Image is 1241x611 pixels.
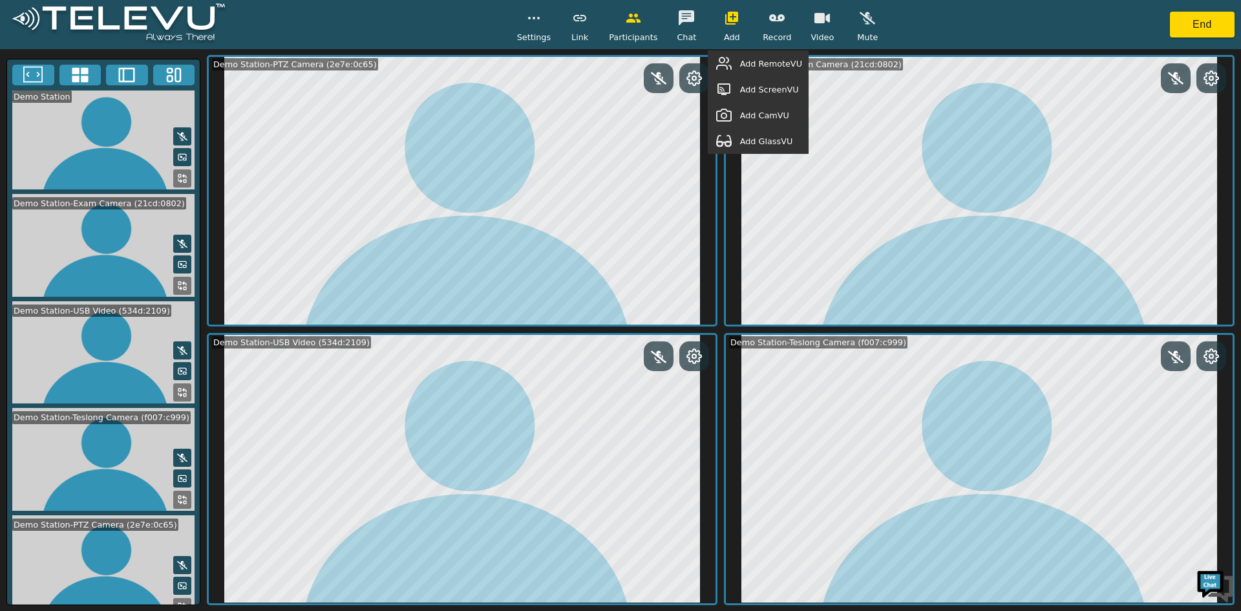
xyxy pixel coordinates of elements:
[677,31,696,43] span: Chat
[12,91,72,103] div: Demo Station
[729,58,903,70] div: Demo Station-Exam Camera (21cd:0802)
[729,336,907,348] div: Demo Station-Teslong Camera (f007:c999)
[12,519,178,531] div: Demo Station-PTZ Camera (2e7e:0c65)
[12,65,54,85] button: Fullscreen
[212,58,378,70] div: Demo Station-PTZ Camera (2e7e:0c65)
[173,148,191,166] button: Picture in Picture
[173,235,191,253] button: Mute
[153,65,195,85] button: Three Window Medium
[173,577,191,595] button: Picture in Picture
[857,31,878,43] span: Mute
[12,411,191,423] div: Demo Station-Teslong Camera (f007:c999)
[1170,12,1235,38] button: End
[212,336,371,348] div: Demo Station-USB Video (534d:2109)
[106,65,148,85] button: Two Window Medium
[173,383,191,402] button: Replace Feed
[740,58,802,70] span: Add RemoteVU
[173,255,191,273] button: Picture in Picture
[1196,566,1235,605] img: Chat Widget
[212,6,243,38] div: Minimize live chat window
[173,362,191,380] button: Picture in Picture
[740,109,789,122] span: Add CamVU
[173,127,191,145] button: Mute
[75,163,178,294] span: We're online!
[609,31,657,43] span: Participants
[571,31,588,43] span: Link
[517,31,551,43] span: Settings
[173,449,191,467] button: Mute
[740,135,793,147] span: Add GlassVU
[811,31,834,43] span: Video
[173,277,191,295] button: Replace Feed
[763,31,791,43] span: Record
[724,31,740,43] span: Add
[12,305,171,317] div: Demo Station-USB Video (534d:2109)
[6,353,246,398] textarea: Type your message and hit 'Enter'
[67,68,217,85] div: Chat with us now
[173,556,191,574] button: Mute
[173,169,191,188] button: Replace Feed
[12,197,186,209] div: Demo Station-Exam Camera (21cd:0802)
[173,491,191,509] button: Replace Feed
[173,469,191,488] button: Picture in Picture
[22,60,54,92] img: d_736959983_company_1615157101543_736959983
[740,83,799,96] span: Add ScreenVU
[173,341,191,359] button: Mute
[59,65,101,85] button: 4x4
